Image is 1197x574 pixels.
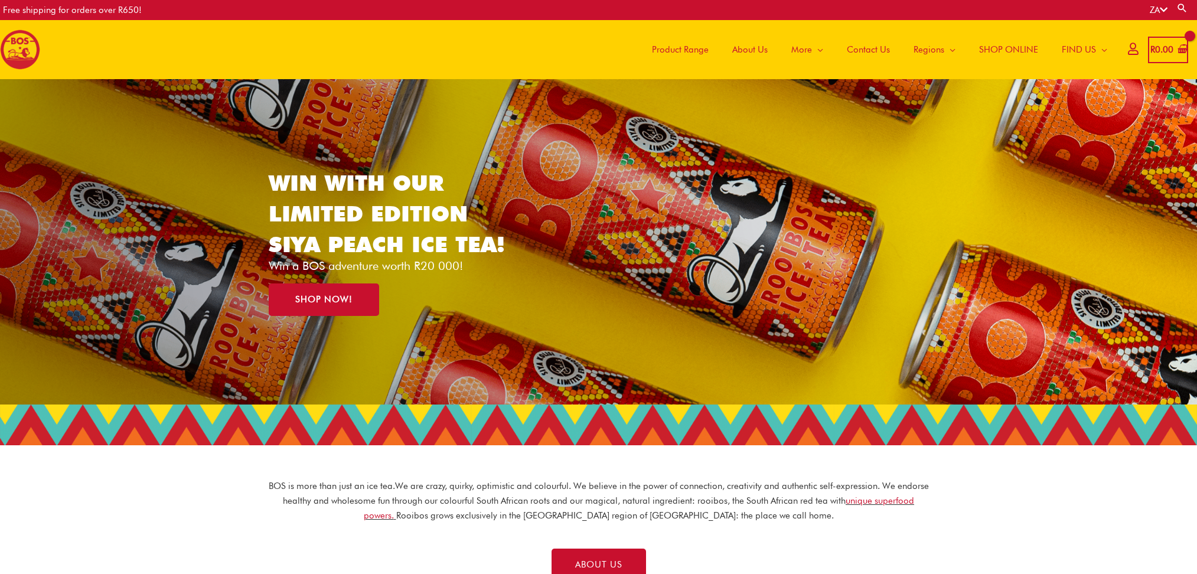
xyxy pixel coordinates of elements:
span: FIND US [1062,32,1096,67]
p: BOS is more than just an ice tea. We are crazy, quirky, optimistic and colourful. We believe in t... [268,479,929,523]
a: SHOP ONLINE [967,20,1050,79]
a: Product Range [640,20,720,79]
span: Contact Us [847,32,890,67]
span: More [791,32,812,67]
span: ABOUT US [575,560,622,569]
span: R [1150,44,1155,55]
a: SHOP NOW! [269,283,379,316]
p: Win a BOS adventure worth R20 000! [269,260,523,272]
a: More [779,20,835,79]
span: SHOP ONLINE [979,32,1038,67]
a: ZA [1150,5,1167,15]
a: unique superfood powers. [364,495,915,521]
a: Contact Us [835,20,902,79]
a: Regions [902,20,967,79]
a: Search button [1176,2,1188,14]
span: Product Range [652,32,709,67]
span: SHOP NOW! [295,295,353,304]
span: Regions [914,32,944,67]
a: View Shopping Cart, empty [1148,37,1188,63]
span: About Us [732,32,768,67]
bdi: 0.00 [1150,44,1173,55]
a: About Us [720,20,779,79]
a: WIN WITH OUR LIMITED EDITION SIYA PEACH ICE TEA! [269,169,505,257]
nav: Site Navigation [631,20,1119,79]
